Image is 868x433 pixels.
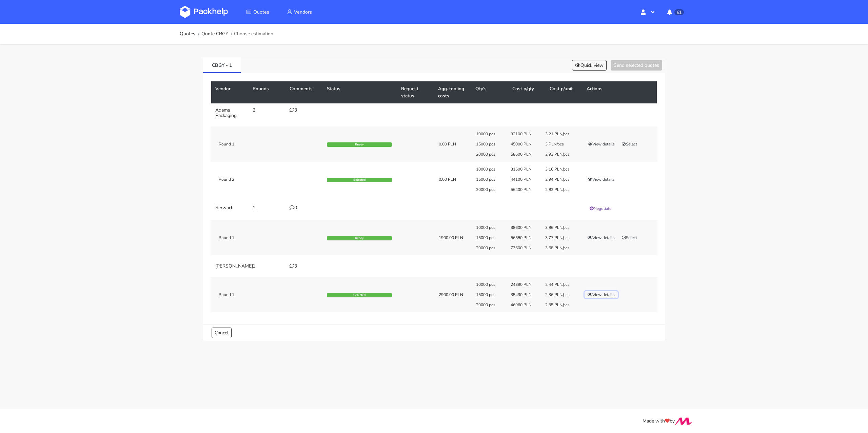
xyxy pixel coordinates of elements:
td: 1 [249,259,286,273]
div: 3.16 PLN/pcs [540,166,575,172]
a: Quotes [238,6,277,18]
th: Vendor [211,81,249,103]
div: 31600 PLN [506,166,540,172]
th: Comments [285,81,323,103]
div: 0 [290,205,319,211]
div: Ready [327,236,392,241]
span: Vendors [294,9,312,15]
div: 0.00 PLN [439,141,467,147]
div: 24390 PLN [506,282,540,287]
div: Round 2 [211,177,285,182]
td: Serwach [211,201,249,216]
div: Selected [327,293,392,298]
div: 2.94 PLN/pcs [540,177,575,182]
div: 3 PLN/pcs [540,141,575,147]
div: 32100 PLN [506,131,540,137]
div: 20000 pcs [471,302,506,308]
th: Actions [583,81,657,103]
th: Cost p/unit [546,81,583,103]
div: 15000 pcs [471,235,506,240]
div: Round 1 [211,235,285,240]
th: Status [323,81,397,103]
td: Adams Packaging [211,103,249,122]
th: Rounds [249,81,286,103]
div: Selected [327,178,392,182]
div: 2.93 PLN/pcs [540,152,575,157]
div: Made with by [171,417,697,425]
a: CBGY - 1 [203,57,241,72]
div: 3 [290,263,319,269]
div: 58600 PLN [506,152,540,157]
a: Quotes [180,31,195,37]
th: Cost p/qty [508,81,546,103]
button: Quick view [572,60,607,71]
button: 61 [662,6,688,18]
span: Quotes [253,9,269,15]
th: Request status [397,81,434,103]
div: 20000 pcs [471,245,506,251]
div: 2.36 PLN/pcs [540,292,575,297]
div: 10000 pcs [471,166,506,172]
table: CBGY - 1 [211,81,657,316]
img: Dashboard [180,6,228,18]
button: View details [585,291,618,298]
div: 2.35 PLN/pcs [540,302,575,308]
div: 15000 pcs [471,141,506,147]
div: 3.21 PLN/pcs [540,131,575,137]
div: 38600 PLN [506,225,540,230]
div: 56400 PLN [506,187,540,192]
button: Negotiate [587,205,614,212]
img: Move Closer [675,417,692,425]
div: 2900.00 PLN [439,292,467,297]
div: 20000 pcs [471,152,506,157]
span: Choose estimation [234,31,273,37]
div: 46960 PLN [506,302,540,308]
div: 10000 pcs [471,225,506,230]
button: Select [619,234,640,241]
div: 73600 PLN [506,245,540,251]
div: 10000 pcs [471,131,506,137]
div: 3 [290,107,319,113]
div: Round 1 [211,292,285,297]
div: 45000 PLN [506,141,540,147]
div: 3.77 PLN/pcs [540,235,575,240]
td: 1 [249,201,286,216]
div: 3.68 PLN/pcs [540,245,575,251]
div: 1900.00 PLN [439,235,467,240]
th: Qty's [471,81,509,103]
button: View details [585,234,618,241]
div: 10000 pcs [471,282,506,287]
div: Round 1 [211,141,285,147]
th: Agg. tooling costs [434,81,471,103]
div: 0.00 PLN [439,177,467,182]
nav: breadcrumb [180,27,273,41]
a: Cancel [212,328,232,338]
div: 20000 pcs [471,187,506,192]
a: Vendors [279,6,320,18]
button: View details [585,141,618,147]
div: 2.44 PLN/pcs [540,282,575,287]
td: [PERSON_NAME] [211,259,249,273]
div: 35430 PLN [506,292,540,297]
div: 44100 PLN [506,177,540,182]
a: Quote CBGY [201,31,228,37]
div: 2.82 PLN/pcs [540,187,575,192]
span: 61 [674,9,684,15]
div: 15000 pcs [471,292,506,297]
div: 3.86 PLN/pcs [540,225,575,230]
button: View details [585,176,618,183]
div: Ready [327,142,392,147]
div: 56550 PLN [506,235,540,240]
td: 2 [249,103,286,122]
button: Select [619,141,640,147]
div: 15000 pcs [471,177,506,182]
button: Send selected quotes [611,60,662,71]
